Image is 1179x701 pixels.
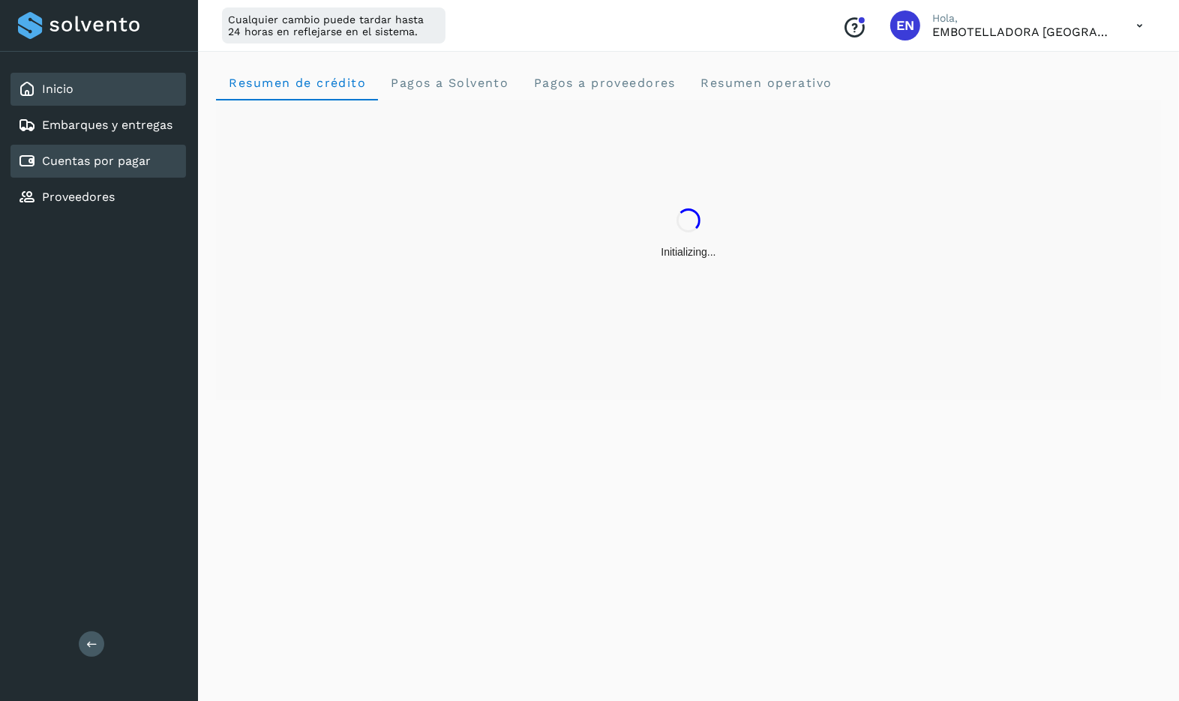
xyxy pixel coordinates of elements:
[10,109,186,142] div: Embarques y entregas
[228,76,366,90] span: Resumen de crédito
[222,7,445,43] div: Cualquier cambio puede tardar hasta 24 horas en reflejarse en el sistema.
[10,145,186,178] div: Cuentas por pagar
[932,12,1112,25] p: Hola,
[700,76,832,90] span: Resumen operativo
[10,181,186,214] div: Proveedores
[42,154,151,168] a: Cuentas por pagar
[10,73,186,106] div: Inicio
[532,76,676,90] span: Pagos a proveedores
[390,76,508,90] span: Pagos a Solvento
[42,190,115,204] a: Proveedores
[42,118,172,132] a: Embarques y entregas
[932,25,1112,39] p: EMBOTELLADORA NIAGARA DE MEXICO
[42,82,73,96] a: Inicio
